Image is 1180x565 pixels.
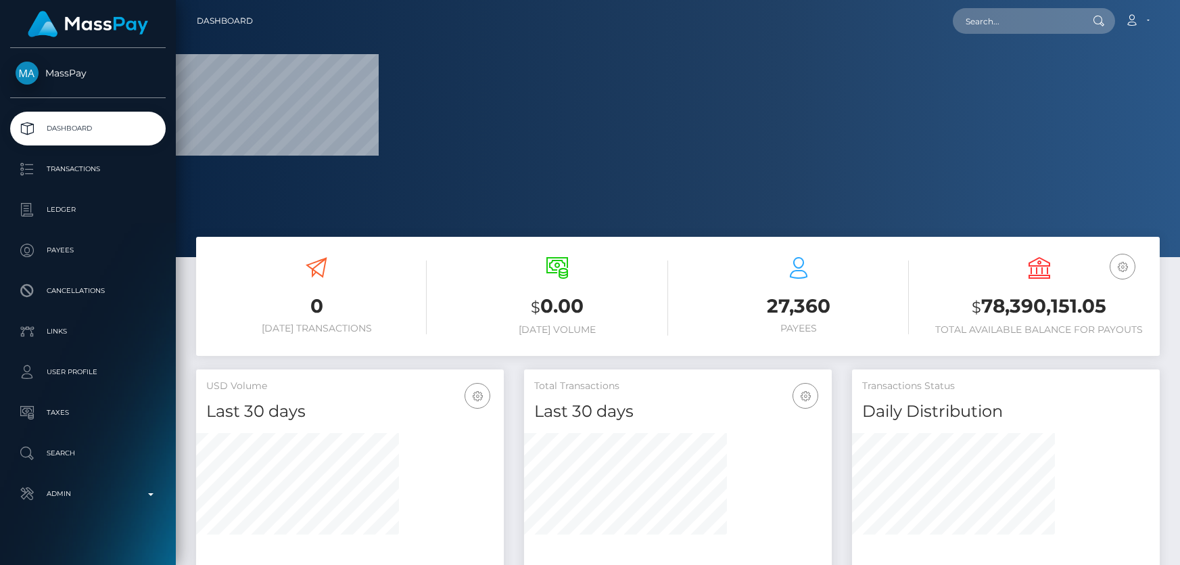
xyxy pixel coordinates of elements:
[862,380,1150,393] h5: Transactions Status
[28,11,148,37] img: MassPay Logo
[688,293,909,319] h3: 27,360
[16,362,160,382] p: User Profile
[10,112,166,145] a: Dashboard
[206,380,494,393] h5: USD Volume
[953,8,1080,34] input: Search...
[197,7,253,35] a: Dashboard
[972,298,981,317] small: $
[16,62,39,85] img: MassPay
[16,281,160,301] p: Cancellations
[16,240,160,261] p: Payees
[688,323,909,334] h6: Payees
[10,193,166,227] a: Ledger
[531,298,540,317] small: $
[929,293,1150,321] h3: 78,390,151.05
[862,400,1150,424] h4: Daily Distribution
[10,152,166,186] a: Transactions
[447,324,667,336] h6: [DATE] Volume
[16,159,160,179] p: Transactions
[10,315,166,348] a: Links
[447,293,667,321] h3: 0.00
[10,233,166,267] a: Payees
[16,484,160,504] p: Admin
[206,400,494,424] h4: Last 30 days
[10,274,166,308] a: Cancellations
[534,400,822,424] h4: Last 30 days
[16,118,160,139] p: Dashboard
[16,321,160,342] p: Links
[10,396,166,430] a: Taxes
[10,436,166,470] a: Search
[206,323,427,334] h6: [DATE] Transactions
[16,403,160,423] p: Taxes
[534,380,822,393] h5: Total Transactions
[10,477,166,511] a: Admin
[10,67,166,79] span: MassPay
[16,443,160,464] p: Search
[16,200,160,220] p: Ledger
[10,355,166,389] a: User Profile
[929,324,1150,336] h6: Total Available Balance for Payouts
[206,293,427,319] h3: 0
